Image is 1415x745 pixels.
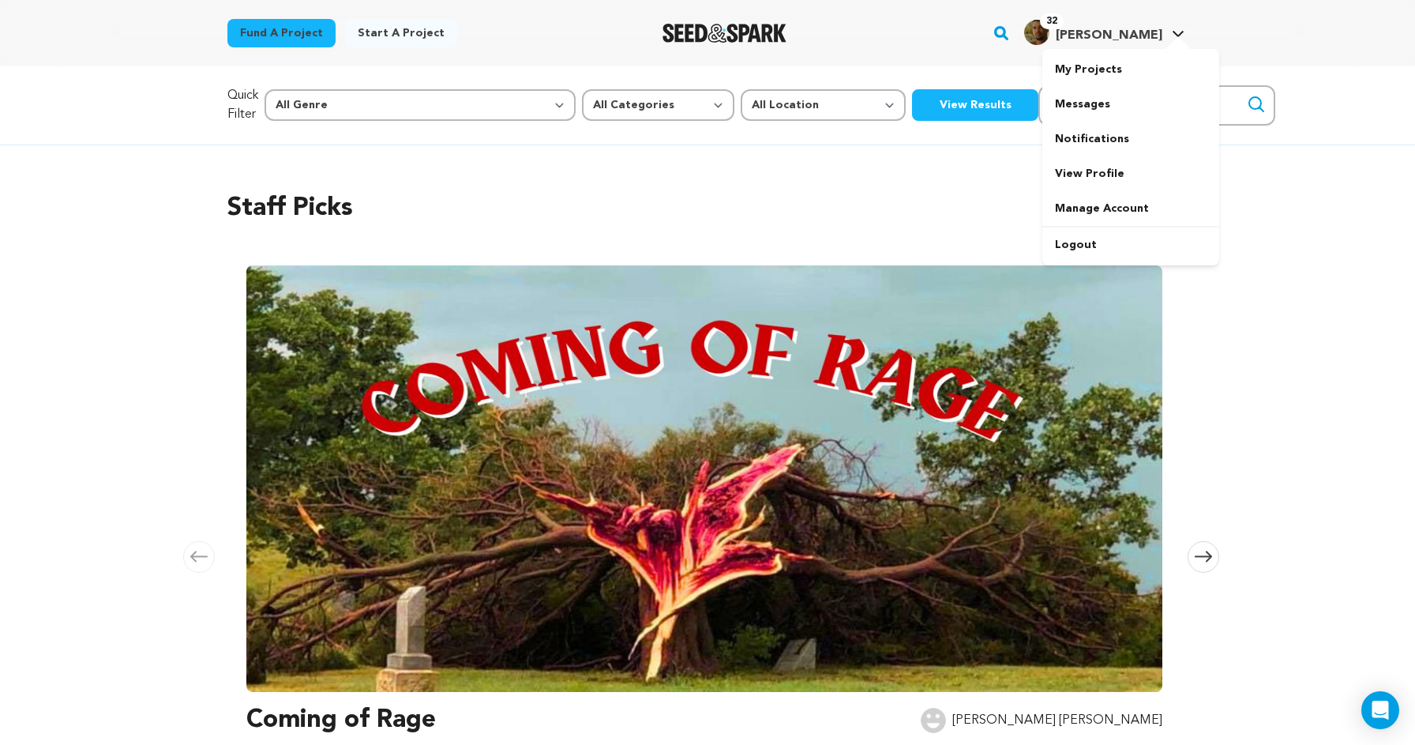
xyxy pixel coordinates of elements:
a: Messages [1042,87,1219,122]
a: Laurd M.'s Profile [1021,17,1188,45]
span: [PERSON_NAME] [1056,29,1162,42]
a: View Profile [1042,156,1219,191]
p: Quick Filter [227,86,258,124]
img: Black%20White%20Square%20Interior%20Designer%20Logo.jpg [1024,20,1049,45]
a: My Projects [1042,52,1219,87]
div: Laurd M.'s Profile [1024,20,1162,45]
img: user.png [921,708,946,733]
img: Seed&Spark Logo Dark Mode [662,24,786,43]
button: View Results [912,89,1038,121]
span: Laurd M.'s Profile [1021,17,1188,50]
a: Start a project [345,19,457,47]
a: Notifications [1042,122,1219,156]
p: [PERSON_NAME] [PERSON_NAME] [952,711,1162,730]
img: Coming of Rage image [246,265,1162,692]
h3: Coming of Rage [246,702,436,739]
a: Manage Account [1042,191,1219,226]
div: Open Intercom Messenger [1361,691,1399,729]
a: Seed&Spark Homepage [662,24,786,43]
span: 32 [1040,13,1064,29]
a: Logout [1042,228,1219,262]
a: Fund a project [227,19,336,47]
h2: Staff Picks [227,190,1188,228]
input: Search for a specific project [1038,85,1275,126]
